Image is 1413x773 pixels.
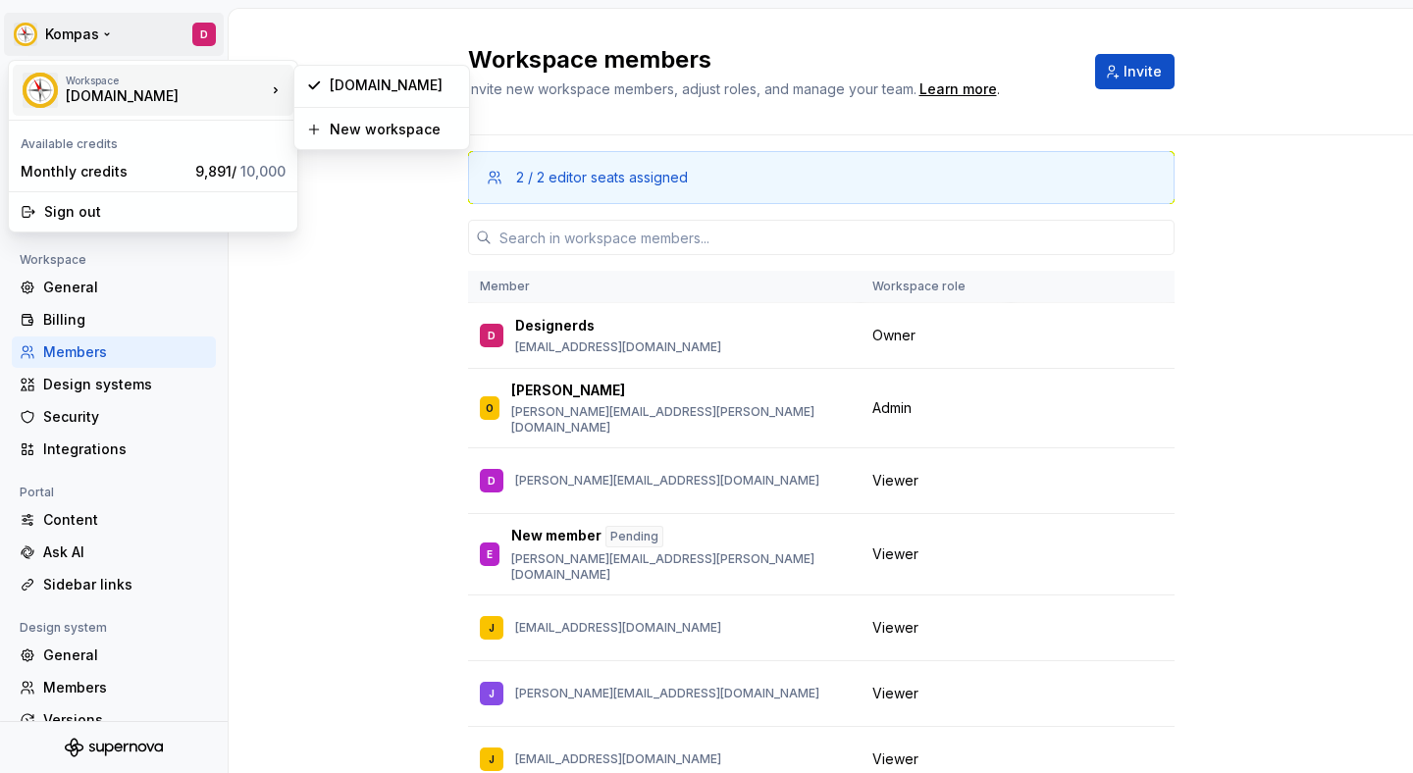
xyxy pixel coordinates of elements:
[330,120,457,139] div: New workspace
[195,163,286,180] span: 9,891 /
[23,73,58,108] img: 08074ee4-1ecd-486d-a7dc-923fcc0bed6c.png
[66,75,266,86] div: Workspace
[13,125,293,156] div: Available credits
[21,162,187,181] div: Monthly credits
[44,202,286,222] div: Sign out
[240,163,286,180] span: 10,000
[330,76,457,95] div: [DOMAIN_NAME]
[66,86,233,106] div: [DOMAIN_NAME]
